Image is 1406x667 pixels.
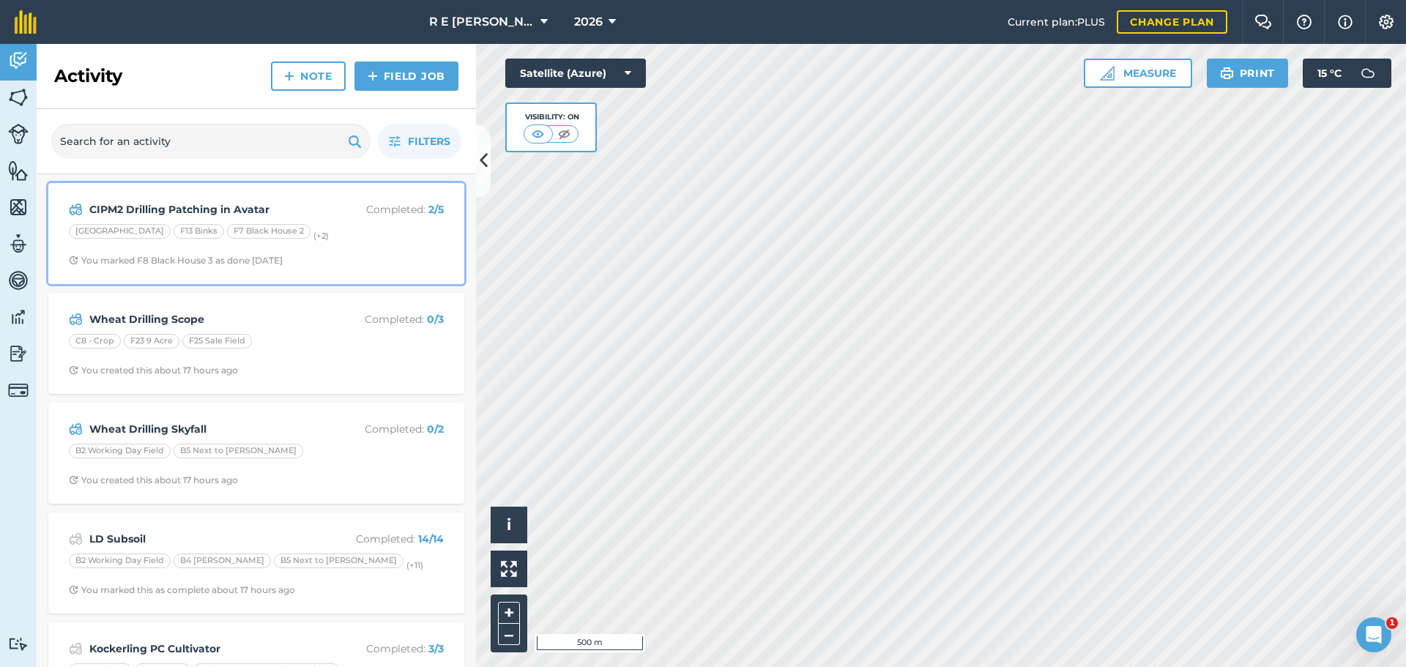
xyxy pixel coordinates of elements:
img: Four arrows, one pointing top left, one top right, one bottom right and the last bottom left [501,561,517,577]
a: Wheat Drilling ScopeCompleted: 0/3C8 - CropF23 9 AcreF25 Sale FieldClock with arrow pointing cloc... [57,302,455,385]
a: Wheat Drilling SkyfallCompleted: 0/2B2 Working Day FieldB5 Next to [PERSON_NAME]Clock with arrow ... [57,411,455,495]
img: svg+xml;base64,PHN2ZyB4bWxucz0iaHR0cDovL3d3dy53My5vcmcvMjAwMC9zdmciIHdpZHRoPSIxNCIgaGVpZ2h0PSIyNC... [284,67,294,85]
img: svg+xml;base64,PHN2ZyB4bWxucz0iaHR0cDovL3d3dy53My5vcmcvMjAwMC9zdmciIHdpZHRoPSI1MCIgaGVpZ2h0PSI0MC... [555,127,573,141]
button: – [498,624,520,645]
img: svg+xml;base64,PD94bWwgdmVyc2lvbj0iMS4wIiBlbmNvZGluZz0idXRmLTgiPz4KPCEtLSBHZW5lcmF0b3I6IEFkb2JlIE... [8,233,29,255]
img: svg+xml;base64,PHN2ZyB4bWxucz0iaHR0cDovL3d3dy53My5vcmcvMjAwMC9zdmciIHdpZHRoPSI1NiIgaGVpZ2h0PSI2MC... [8,160,29,182]
div: F23 9 Acre [124,334,179,349]
img: svg+xml;base64,PD94bWwgdmVyc2lvbj0iMS4wIiBlbmNvZGluZz0idXRmLTgiPz4KPCEtLSBHZW5lcmF0b3I6IEFkb2JlIE... [69,530,83,548]
img: fieldmargin Logo [15,10,37,34]
button: Measure [1084,59,1192,88]
strong: Wheat Drilling Scope [89,311,321,327]
span: 15 ° C [1317,59,1342,88]
img: svg+xml;base64,PD94bWwgdmVyc2lvbj0iMS4wIiBlbmNvZGluZz0idXRmLTgiPz4KPCEtLSBHZW5lcmF0b3I6IEFkb2JlIE... [1353,59,1383,88]
img: svg+xml;base64,PD94bWwgdmVyc2lvbj0iMS4wIiBlbmNvZGluZz0idXRmLTgiPz4KPCEtLSBHZW5lcmF0b3I6IEFkb2JlIE... [8,343,29,365]
img: svg+xml;base64,PD94bWwgdmVyc2lvbj0iMS4wIiBlbmNvZGluZz0idXRmLTgiPz4KPCEtLSBHZW5lcmF0b3I6IEFkb2JlIE... [8,50,29,72]
button: 15 °C [1303,59,1391,88]
img: svg+xml;base64,PHN2ZyB4bWxucz0iaHR0cDovL3d3dy53My5vcmcvMjAwMC9zdmciIHdpZHRoPSIxNCIgaGVpZ2h0PSIyNC... [368,67,378,85]
div: Visibility: On [524,111,579,123]
a: Field Job [354,62,458,91]
a: Note [271,62,346,91]
h2: Activity [54,64,122,88]
p: Completed : [327,641,444,657]
strong: Wheat Drilling Skyfall [89,421,321,437]
img: svg+xml;base64,PD94bWwgdmVyc2lvbj0iMS4wIiBlbmNvZGluZz0idXRmLTgiPz4KPCEtLSBHZW5lcmF0b3I6IEFkb2JlIE... [8,269,29,291]
img: svg+xml;base64,PHN2ZyB4bWxucz0iaHR0cDovL3d3dy53My5vcmcvMjAwMC9zdmciIHdpZHRoPSI1NiIgaGVpZ2h0PSI2MC... [8,86,29,108]
span: i [507,515,511,534]
img: A question mark icon [1295,15,1313,29]
img: svg+xml;base64,PHN2ZyB4bWxucz0iaHR0cDovL3d3dy53My5vcmcvMjAwMC9zdmciIHdpZHRoPSI1NiIgaGVpZ2h0PSI2MC... [8,196,29,218]
img: Clock with arrow pointing clockwise [69,475,78,485]
button: Print [1207,59,1289,88]
p: Completed : [327,421,444,437]
div: F7 Black House 2 [227,224,310,239]
div: B5 Next to [PERSON_NAME] [274,554,403,568]
div: You marked F8 Black House 3 as done [DATE] [69,255,283,267]
img: A cog icon [1377,15,1395,29]
small: (+ 11 ) [406,560,423,570]
a: CIPM2 Drilling Patching in AvatarCompleted: 2/5[GEOGRAPHIC_DATA]F13 BinksF7 Black House 2(+2)Cloc... [57,192,455,275]
div: B2 Working Day Field [69,444,171,458]
img: svg+xml;base64,PHN2ZyB4bWxucz0iaHR0cDovL3d3dy53My5vcmcvMjAwMC9zdmciIHdpZHRoPSI1MCIgaGVpZ2h0PSI0MC... [529,127,547,141]
button: + [498,602,520,624]
button: Filters [378,124,461,159]
div: B4 [PERSON_NAME] [174,554,271,568]
p: Completed : [327,311,444,327]
strong: 2 / 5 [428,203,444,216]
div: You created this about 17 hours ago [69,365,238,376]
img: svg+xml;base64,PHN2ZyB4bWxucz0iaHR0cDovL3d3dy53My5vcmcvMjAwMC9zdmciIHdpZHRoPSIxOSIgaGVpZ2h0PSIyNC... [1220,64,1234,82]
img: Ruler icon [1100,66,1115,81]
div: B5 Next to [PERSON_NAME] [174,444,303,458]
img: svg+xml;base64,PHN2ZyB4bWxucz0iaHR0cDovL3d3dy53My5vcmcvMjAwMC9zdmciIHdpZHRoPSIxNyIgaGVpZ2h0PSIxNy... [1338,13,1353,31]
strong: 14 / 14 [418,532,444,545]
div: F13 Binks [174,224,224,239]
div: F25 Sale Field [182,334,252,349]
div: [GEOGRAPHIC_DATA] [69,224,171,239]
img: svg+xml;base64,PD94bWwgdmVyc2lvbj0iMS4wIiBlbmNvZGluZz0idXRmLTgiPz4KPCEtLSBHZW5lcmF0b3I6IEFkb2JlIE... [8,637,29,651]
div: You marked this as complete about 17 hours ago [69,584,295,596]
img: Clock with arrow pointing clockwise [69,365,78,375]
span: 2026 [574,13,603,31]
strong: CIPM2 Drilling Patching in Avatar [89,201,321,217]
img: svg+xml;base64,PD94bWwgdmVyc2lvbj0iMS4wIiBlbmNvZGluZz0idXRmLTgiPz4KPCEtLSBHZW5lcmF0b3I6IEFkb2JlIE... [8,380,29,400]
p: Completed : [327,201,444,217]
strong: Kockerling PC Cultivator [89,641,321,657]
img: svg+xml;base64,PD94bWwgdmVyc2lvbj0iMS4wIiBlbmNvZGluZz0idXRmLTgiPz4KPCEtLSBHZW5lcmF0b3I6IEFkb2JlIE... [69,420,83,438]
span: Current plan : PLUS [1008,14,1105,30]
p: Completed : [327,531,444,547]
img: svg+xml;base64,PD94bWwgdmVyc2lvbj0iMS4wIiBlbmNvZGluZz0idXRmLTgiPz4KPCEtLSBHZW5lcmF0b3I6IEFkb2JlIE... [8,124,29,144]
span: 1 [1386,617,1398,629]
strong: 0 / 3 [427,313,444,326]
img: svg+xml;base64,PD94bWwgdmVyc2lvbj0iMS4wIiBlbmNvZGluZz0idXRmLTgiPz4KPCEtLSBHZW5lcmF0b3I6IEFkb2JlIE... [8,306,29,328]
div: You created this about 17 hours ago [69,474,238,486]
img: svg+xml;base64,PD94bWwgdmVyc2lvbj0iMS4wIiBlbmNvZGluZz0idXRmLTgiPz4KPCEtLSBHZW5lcmF0b3I6IEFkb2JlIE... [69,310,83,328]
input: Search for an activity [51,124,371,159]
strong: 3 / 3 [428,642,444,655]
strong: 0 / 2 [427,422,444,436]
iframe: Intercom live chat [1356,617,1391,652]
button: i [491,507,527,543]
div: C8 - Crop [69,334,121,349]
div: B2 Working Day Field [69,554,171,568]
button: Satellite (Azure) [505,59,646,88]
img: svg+xml;base64,PHN2ZyB4bWxucz0iaHR0cDovL3d3dy53My5vcmcvMjAwMC9zdmciIHdpZHRoPSIxOSIgaGVpZ2h0PSIyNC... [348,133,362,150]
img: Clock with arrow pointing clockwise [69,256,78,265]
img: Two speech bubbles overlapping with the left bubble in the forefront [1254,15,1272,29]
a: Change plan [1117,10,1227,34]
img: svg+xml;base64,PD94bWwgdmVyc2lvbj0iMS4wIiBlbmNvZGluZz0idXRmLTgiPz4KPCEtLSBHZW5lcmF0b3I6IEFkb2JlIE... [69,640,83,657]
img: Clock with arrow pointing clockwise [69,585,78,595]
img: svg+xml;base64,PD94bWwgdmVyc2lvbj0iMS4wIiBlbmNvZGluZz0idXRmLTgiPz4KPCEtLSBHZW5lcmF0b3I6IEFkb2JlIE... [69,201,83,218]
a: LD SubsoilCompleted: 14/14B2 Working Day FieldB4 [PERSON_NAME]B5 Next to [PERSON_NAME](+11)Clock ... [57,521,455,605]
span: R E [PERSON_NAME] [429,13,535,31]
small: (+ 2 ) [313,231,329,241]
span: Filters [408,133,450,149]
strong: LD Subsoil [89,531,321,547]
